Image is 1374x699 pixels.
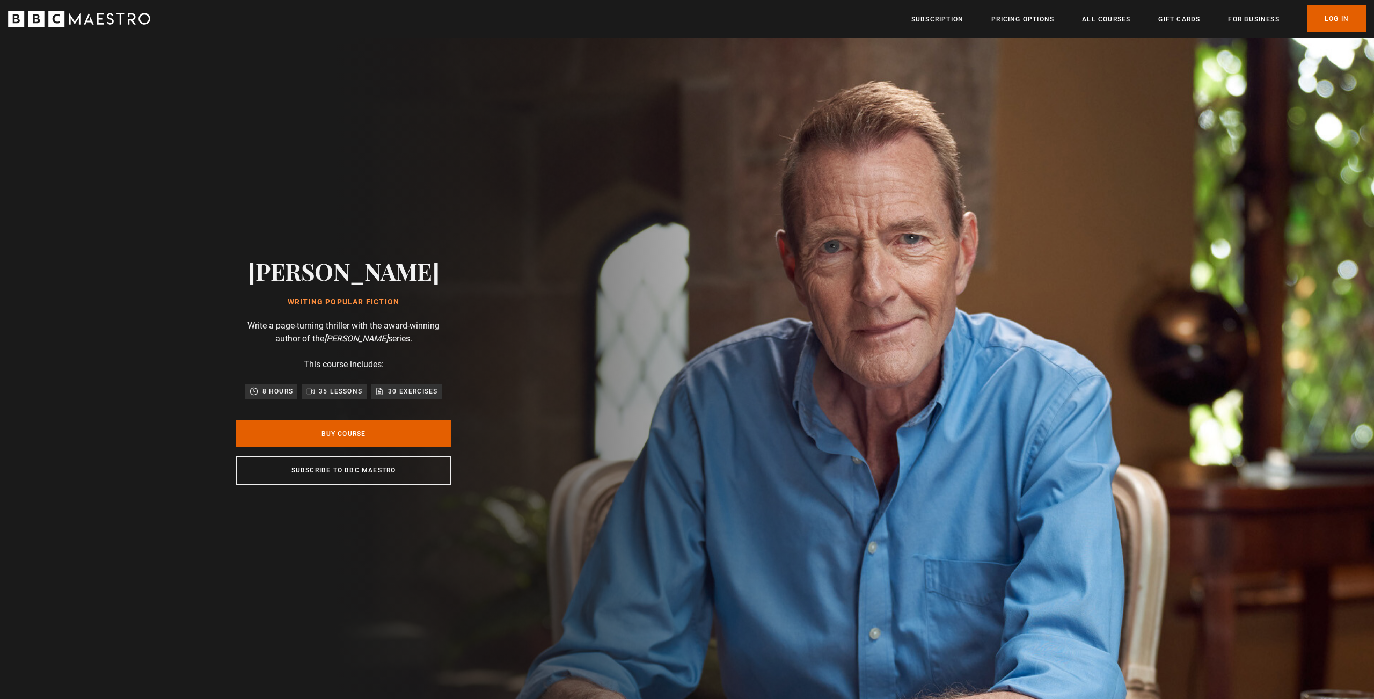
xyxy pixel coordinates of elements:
a: For business [1228,14,1279,25]
a: Subscription [911,14,963,25]
p: 35 lessons [319,386,362,397]
a: Gift Cards [1158,14,1200,25]
p: Write a page-turning thriller with the award-winning author of the series. [236,319,451,345]
p: 30 exercises [388,386,437,397]
h1: Writing Popular Fiction [248,298,440,307]
i: [PERSON_NAME] [324,333,388,344]
nav: Primary [911,5,1366,32]
p: This course includes: [304,358,384,371]
p: 8 hours [262,386,293,397]
a: Subscribe to BBC Maestro [236,456,451,485]
h2: [PERSON_NAME] [248,257,440,285]
a: Log In [1307,5,1366,32]
a: Pricing Options [991,14,1054,25]
a: Buy Course [236,420,451,447]
svg: BBC Maestro [8,11,150,27]
a: All Courses [1082,14,1130,25]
